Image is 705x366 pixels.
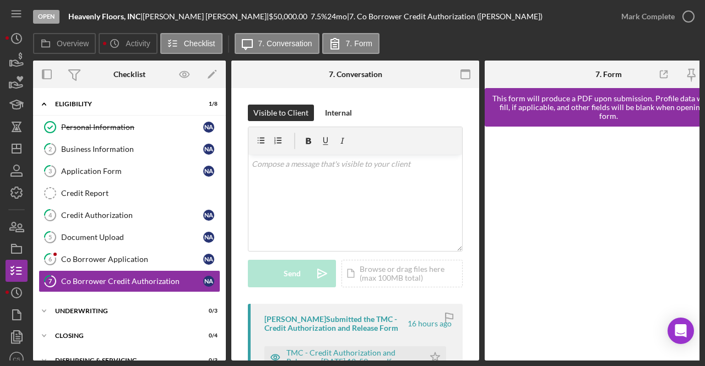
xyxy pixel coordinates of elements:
[347,12,543,21] div: | 7. Co Borrower Credit Authorization ([PERSON_NAME])
[39,226,220,248] a: 5Document UploadNA
[198,101,218,107] div: 1 / 8
[33,10,59,24] div: Open
[198,332,218,339] div: 0 / 4
[248,260,336,287] button: Send
[322,33,379,54] button: 7. Form
[203,232,214,243] div: N A
[39,248,220,270] a: 6Co Borrower ApplicationNA
[203,276,214,287] div: N A
[325,105,352,121] div: Internal
[408,319,452,328] time: 2025-08-27 04:59
[286,348,419,366] div: TMC - Credit Authorization and Release -- [DATE] 12_59am.pdf
[39,270,220,292] a: 7Co Borrower Credit AuthorizationNA
[143,12,269,21] div: [PERSON_NAME] [PERSON_NAME] |
[99,33,157,54] button: Activity
[203,166,214,177] div: N A
[198,308,218,314] div: 0 / 3
[160,33,223,54] button: Checklist
[61,277,203,286] div: Co Borrower Credit Authorization
[39,204,220,226] a: 4Credit AuthorizationNA
[113,70,145,79] div: Checklist
[39,116,220,138] a: Personal InformationNA
[329,70,382,79] div: 7. Conversation
[621,6,675,28] div: Mark Complete
[258,39,312,48] label: 7. Conversation
[61,255,203,264] div: Co Borrower Application
[203,210,214,221] div: N A
[203,254,214,265] div: N A
[184,39,215,48] label: Checklist
[203,122,214,133] div: N A
[668,318,694,344] div: Open Intercom Messenger
[48,233,52,241] tspan: 5
[61,123,203,132] div: Personal Information
[61,167,203,176] div: Application Form
[48,255,52,263] tspan: 6
[68,12,143,21] div: |
[203,144,214,155] div: N A
[48,167,52,174] tspan: 3
[39,160,220,182] a: 3Application FormNA
[39,182,220,204] a: Credit Report
[48,211,52,218] tspan: 4
[39,138,220,160] a: 2Business InformationNA
[61,189,220,198] div: Credit Report
[248,105,314,121] button: Visible to Client
[61,211,203,220] div: Credit Authorization
[13,356,20,362] text: CS
[610,6,699,28] button: Mark Complete
[55,101,190,107] div: Eligibility
[264,315,406,332] div: [PERSON_NAME] Submitted the TMC - Credit Authorization and Release Form
[235,33,319,54] button: 7. Conversation
[55,308,190,314] div: Underwriting
[253,105,308,121] div: Visible to Client
[311,12,327,21] div: 7.5 %
[57,39,89,48] label: Overview
[346,39,372,48] label: 7. Form
[595,70,622,79] div: 7. Form
[126,39,150,48] label: Activity
[48,277,52,285] tspan: 7
[61,145,203,154] div: Business Information
[55,332,190,339] div: Closing
[327,12,347,21] div: 24 mo
[198,357,218,364] div: 0 / 3
[68,12,140,21] b: Heavenly Floors, INC
[55,357,190,364] div: Disbursing & Servicing
[61,233,203,242] div: Document Upload
[33,33,96,54] button: Overview
[48,145,52,152] tspan: 2
[319,105,357,121] button: Internal
[269,12,311,21] div: $50,000.00
[284,260,301,287] div: Send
